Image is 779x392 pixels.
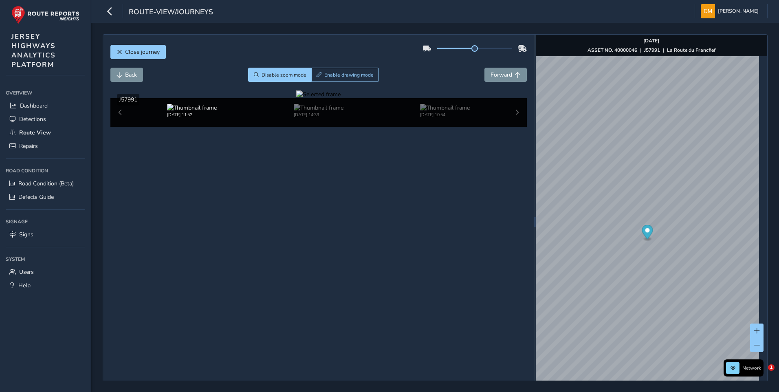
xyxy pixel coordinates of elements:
button: Forward [484,68,527,82]
span: Defects Guide [18,193,54,201]
span: Repairs [19,142,38,150]
a: Signs [6,228,85,241]
div: Signage [6,216,85,228]
strong: J57991 [644,47,660,53]
button: [PERSON_NAME] [701,4,761,18]
img: diamond-layout [701,4,715,18]
button: Zoom [248,68,311,82]
span: Signs [19,231,33,238]
div: [DATE] 11:52 [167,112,217,118]
span: Back [125,71,137,79]
span: Forward [491,71,512,79]
span: Road Condition (Beta) [18,180,74,187]
div: Overview [6,87,85,99]
strong: La Route du Francfief [667,47,715,53]
img: rr logo [11,6,79,24]
strong: ASSET NO. 40000046 [588,47,637,53]
span: Enable drawing mode [324,72,374,78]
div: Map marker [642,225,653,242]
button: Draw [311,68,379,82]
span: Route View [19,129,51,137]
img: Thumbnail frame [294,104,343,112]
strong: [DATE] [643,37,659,44]
div: System [6,253,85,265]
a: Help [6,279,85,292]
a: Route View [6,126,85,139]
span: Dashboard [20,102,48,110]
span: Network [742,365,761,371]
span: Detections [19,115,46,123]
span: [PERSON_NAME] [718,4,759,18]
a: Repairs [6,139,85,153]
div: Road Condition [6,165,85,177]
iframe: Intercom live chat [751,364,771,384]
span: J57991 [119,96,137,104]
span: Users [19,268,34,276]
button: Back [110,68,143,82]
span: JERSEY HIGHWAYS ANALYTICS PLATFORM [11,32,56,69]
a: Dashboard [6,99,85,112]
span: Disable zoom mode [262,72,306,78]
span: Help [18,282,31,289]
div: | | [588,47,715,53]
span: 1 [768,364,775,371]
a: Users [6,265,85,279]
span: Close journey [125,48,160,56]
div: [DATE] 14:33 [294,112,343,118]
button: Close journey [110,45,166,59]
img: Thumbnail frame [167,104,217,112]
div: [DATE] 10:54 [420,112,470,118]
a: Road Condition (Beta) [6,177,85,190]
span: route-view/journeys [129,7,213,18]
img: Thumbnail frame [420,104,470,112]
a: Detections [6,112,85,126]
a: Defects Guide [6,190,85,204]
